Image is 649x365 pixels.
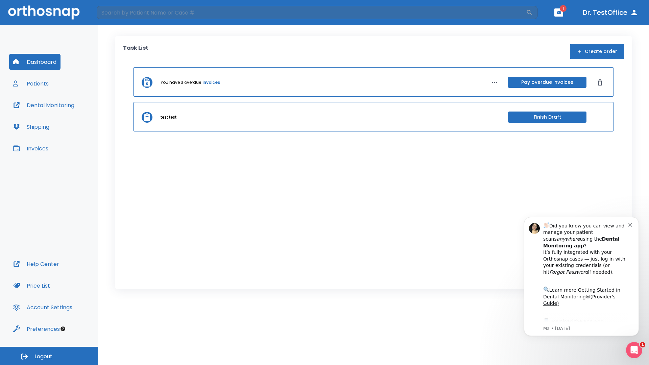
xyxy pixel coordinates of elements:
[640,342,645,347] span: 1
[508,112,586,123] button: Finish Draft
[97,6,526,19] input: Search by Patient Name or Case #
[8,5,80,19] img: Orthosnap
[560,5,567,12] span: 1
[9,119,53,135] button: Shipping
[9,140,52,156] button: Invoices
[202,79,220,86] a: invoices
[570,44,624,59] button: Create order
[595,77,605,88] button: Dismiss
[9,321,64,337] button: Preferences
[9,54,61,70] button: Dashboard
[9,97,78,113] button: Dental Monitoring
[626,342,642,358] iframe: Intercom live chat
[60,326,66,332] div: Tooltip anchor
[514,209,649,362] iframe: Intercom notifications message
[123,44,148,59] p: Task List
[9,299,76,315] button: Account Settings
[9,277,54,294] button: Price List
[161,79,201,86] p: You have 3 overdue
[508,77,586,88] button: Pay overdue invoices
[9,256,63,272] button: Help Center
[580,6,641,19] button: Dr. TestOffice
[34,353,52,360] span: Logout
[9,75,53,92] button: Patients
[161,114,176,120] p: test test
